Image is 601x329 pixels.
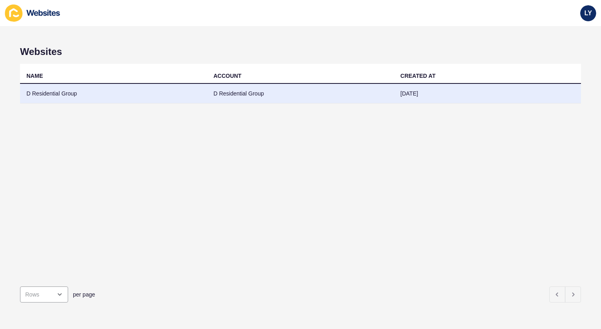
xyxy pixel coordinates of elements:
[214,72,242,80] div: ACCOUNT
[400,72,436,80] div: CREATED AT
[207,84,394,104] td: D Residential Group
[394,84,581,104] td: [DATE]
[20,286,68,303] div: open menu
[585,9,592,17] span: LY
[20,46,581,57] h1: Websites
[20,84,207,104] td: D Residential Group
[73,290,95,299] span: per page
[26,72,43,80] div: NAME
